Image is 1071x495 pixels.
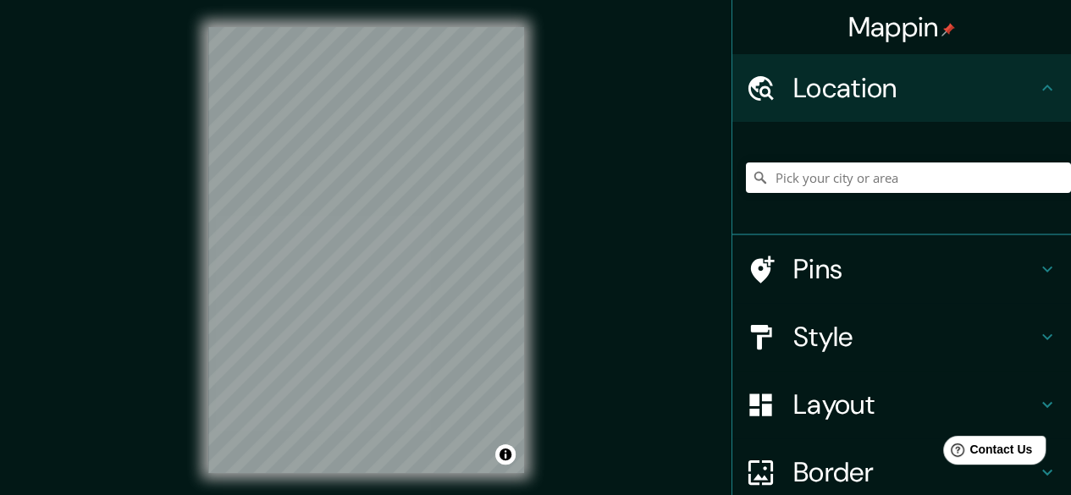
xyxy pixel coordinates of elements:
div: Pins [732,235,1071,303]
h4: Border [793,455,1037,489]
h4: Pins [793,252,1037,286]
button: Toggle attribution [495,444,516,465]
h4: Style [793,320,1037,354]
div: Style [732,303,1071,371]
h4: Location [793,71,1037,105]
img: pin-icon.png [941,23,955,36]
div: Location [732,54,1071,122]
iframe: Help widget launcher [920,429,1052,476]
input: Pick your city or area [746,162,1071,193]
h4: Layout [793,388,1037,421]
div: Layout [732,371,1071,438]
canvas: Map [208,27,524,473]
h4: Mappin [848,10,956,44]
